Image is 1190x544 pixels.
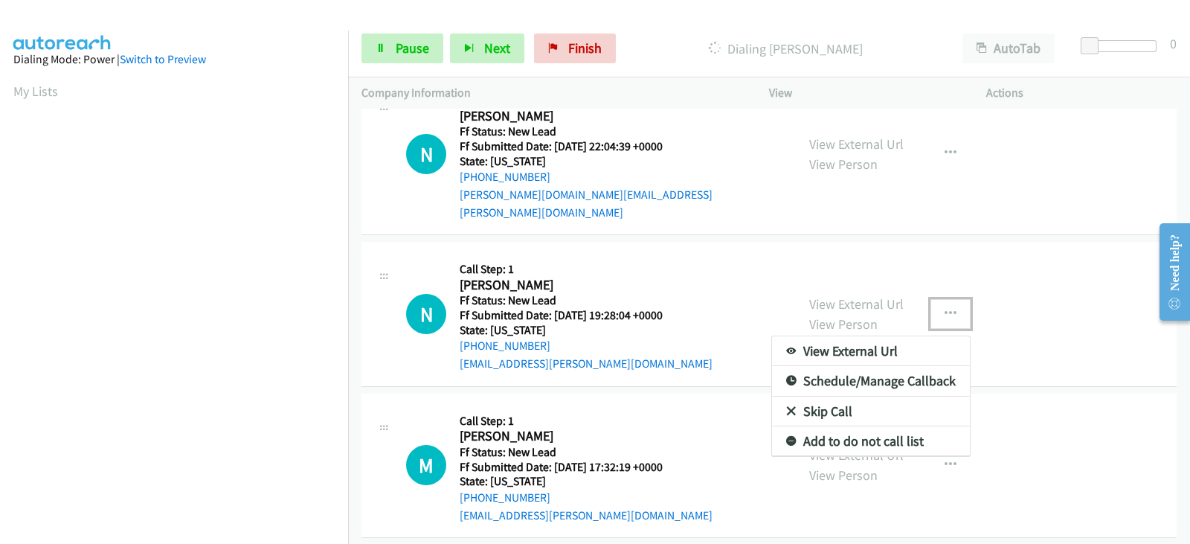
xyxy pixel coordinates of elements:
a: View External Url [772,336,970,366]
div: The call is yet to be attempted [406,445,446,485]
a: Switch to Preview [120,52,206,66]
iframe: Resource Center [1147,213,1190,331]
a: Schedule/Manage Callback [772,366,970,396]
a: Skip Call [772,397,970,426]
a: Add to do not call list [772,426,970,456]
h1: M [406,445,446,485]
div: Dialing Mode: Power | [13,51,335,68]
a: My Lists [13,83,58,100]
